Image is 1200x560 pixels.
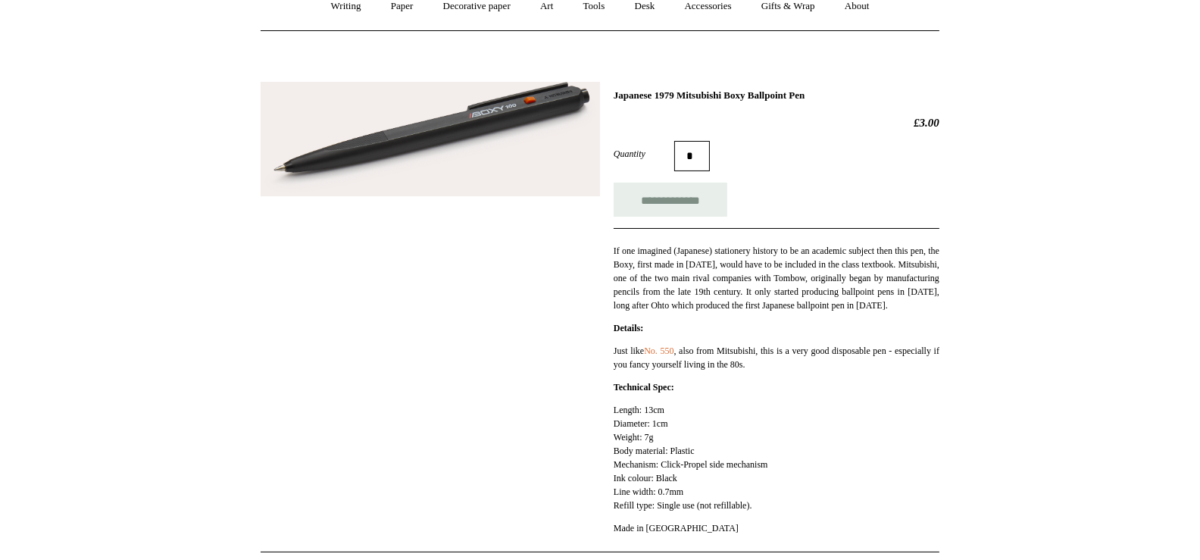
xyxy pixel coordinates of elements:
[614,521,939,535] p: Made in [GEOGRAPHIC_DATA]
[614,382,674,393] strong: Technical Spec:
[614,344,939,371] p: Just like , also from Mitsubishi, this is a very good disposable pen - especially if you fancy yo...
[614,403,939,512] p: Length: 13cm Diameter: 1cm Weight: 7g Body material: Plastic Mechanism: Click-Propel side mechani...
[614,323,643,333] strong: Details:
[261,82,600,196] img: Japanese 1979 Mitsubishi Boxy Ballpoint Pen
[614,244,939,312] p: If one imagined (Japanese) stationery history to be an academic subject then this pen, the Boxy, ...
[644,346,673,356] a: No. 550
[614,116,939,130] h2: £3.00
[614,89,939,102] h1: Japanese 1979 Mitsubishi Boxy Ballpoint Pen
[614,147,674,161] label: Quantity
